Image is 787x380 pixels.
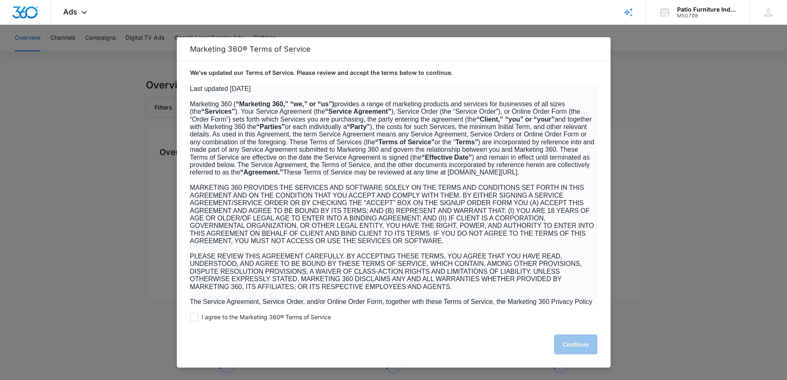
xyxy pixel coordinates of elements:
[476,116,554,123] b: “Client,” “you” or “your”
[259,47,528,65] h1: Get up to $750* in Marketing Credits
[190,298,592,313] span: The Service Agreement, Service Order, and/or Online Order Form, together with these Terms of Serv...
[677,13,737,19] div: account id
[190,45,597,53] h2: Marketing 360® Terms of Service
[190,100,594,176] span: Marketing 360 ( provides a range of marketing products and services for businesses of all sizes (...
[190,85,251,92] span: Last updated [DATE]
[256,123,285,130] b: “Parties”
[347,123,370,130] b: “Party”
[190,69,597,77] p: We’ve updated our Terms of Service. Please review and accept the terms below to continue.
[276,269,507,286] span: Refer someone to Marketing 360 and receive up to $750* in marketing credits that you can use to g...
[375,139,435,146] b: “Terms of Service”
[276,304,324,321] a: Refer Now
[202,313,331,321] span: I agree to the Marketing 360® Terms of Service
[421,154,472,161] b: “Effective Date”
[236,100,334,108] b: “Marketing 360,” “we,” or “us”)
[325,108,391,115] b: “Service Agreement”
[276,249,361,262] span: Want more credits?
[510,19,525,34] a: Close modal
[190,253,582,290] span: PLEASE REVIEW THIS AGREEMENT CAREFULLY. BY ACCEPTING THESE TERMS, YOU AGREE THAT YOU HAVE READ, U...
[240,169,283,176] b: “Agreement.”
[201,108,235,115] b: “Services”
[677,6,737,13] div: account name
[554,335,597,354] button: Continue
[456,139,478,146] b: Terms”
[190,184,594,244] span: MARKETING 360 PROVIDES THE SERVICES AND SOFTWARE SOLELY ON THE TERMS AND CONDITIONS SET FORTH IN ...
[63,7,77,16] span: Ads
